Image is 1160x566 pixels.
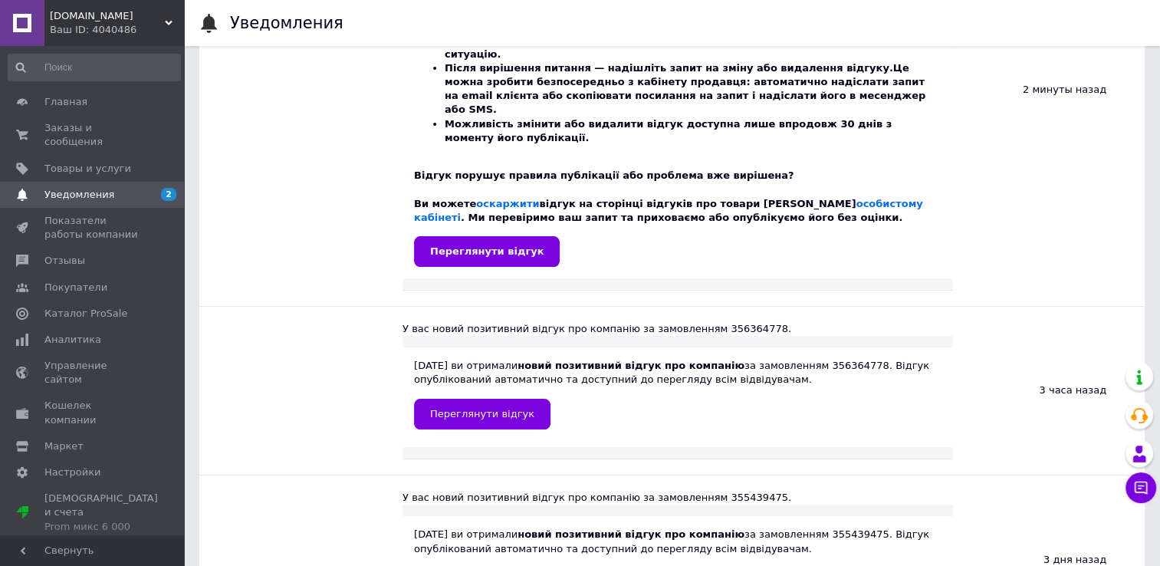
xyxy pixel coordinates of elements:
[8,54,181,81] input: Поиск
[44,254,85,268] span: Отзывы
[44,359,142,387] span: Управление сайтом
[44,492,158,534] span: [DEMOGRAPHIC_DATA] и счета
[445,34,941,61] li: Поясніть ситуацію та запропонуйте рішення, щоб виправити ситуацію.
[44,520,158,534] div: Prom микс 6 000
[953,307,1145,475] div: 3 часа назад
[50,9,165,23] span: Nastya.in.ua
[44,162,131,176] span: Товары и услуги
[414,399,550,429] a: Переглянути відгук
[430,245,544,257] span: Переглянути відгук
[44,399,142,426] span: Кошелек компании
[50,23,184,37] div: Ваш ID: 4040486
[414,236,560,267] a: Переглянути відгук
[518,528,744,540] b: новий позитивний відгук про компанію
[445,117,941,145] li: Можливість змінити або видалити відгук доступна лише впродовж 30 днів з моменту його публікації.
[161,188,176,201] span: 2
[44,121,142,149] span: Заказы и сообщения
[414,198,923,223] a: особистому кабінеті
[430,408,534,420] span: Переглянути відгук
[1125,472,1156,503] button: Чат с покупателем
[44,307,127,321] span: Каталог ProSale
[230,14,343,32] h1: Уведомления
[44,95,87,109] span: Главная
[403,491,953,505] div: У вас новий позитивний відгук про компанію за замовленням 355439475.
[445,62,893,74] b: Після вирішення питання — надішліть запит на зміну або видалення відгуку.
[44,333,101,347] span: Аналитика
[44,466,100,479] span: Настройки
[476,198,539,209] a: оскаржити
[445,61,941,117] li: Це можна зробити безпосередньо з кабінету продавця: автоматично надіслати запит на email клієнта ...
[44,281,107,295] span: Покупатели
[414,359,941,429] div: [DATE] ви отримали за замовленням 356364778. Відгук опублікований автоматично та доступний до пер...
[403,322,953,336] div: У вас новий позитивний відгук про компанію за замовленням 356364778.
[44,188,114,202] span: Уведомления
[518,360,744,371] b: новий позитивний відгук про компанію
[44,439,84,453] span: Маркет
[44,214,142,242] span: Показатели работы компании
